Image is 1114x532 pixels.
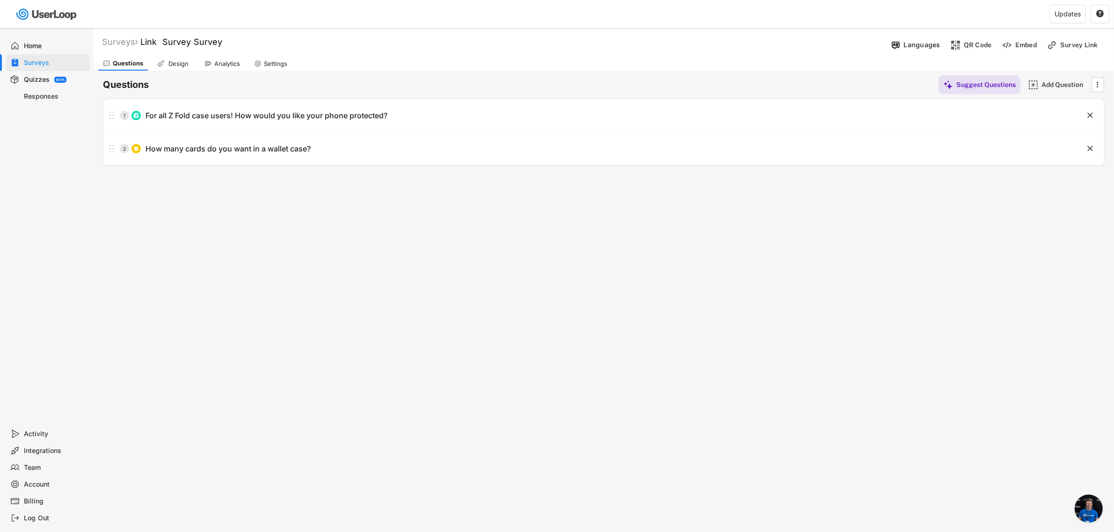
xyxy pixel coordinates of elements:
img: CircleTickMinorWhite.svg [133,146,139,151]
text:  [1097,79,1099,89]
text:  [1087,144,1093,153]
img: Language%20Icon.svg [891,40,901,50]
div: Embed [1015,41,1037,49]
button:  [1085,111,1095,120]
div: Suggest Questions [956,80,1016,89]
div: Home [24,42,86,50]
div: Log Out [24,514,86,523]
div: Add Question [1041,80,1088,89]
div: Updates [1055,11,1081,17]
text:  [1096,9,1104,18]
div: Team [24,463,86,472]
img: ShopcodesMajor.svg [951,40,961,50]
div: 2 [120,146,129,151]
div: Activity [24,430,86,439]
div: Analytics [214,60,240,68]
img: ListMajor.svg [133,113,139,118]
button:  [1093,78,1102,92]
img: AddMajor.svg [1028,80,1038,90]
font: Link Survey Survey [140,37,222,47]
div: Languages [904,41,940,49]
button:  [1085,144,1095,153]
div: Integrations [24,446,86,455]
div: Billing [24,497,86,506]
button:  [1096,10,1104,18]
div: BETA [56,78,65,81]
img: MagicMajor%20%28Purple%29.svg [943,80,953,90]
img: userloop-logo-01.svg [14,5,80,24]
div: Settings [264,60,287,68]
div: How many cards do you want in a wallet case? [146,144,311,154]
img: EmbedMinor.svg [1002,40,1012,50]
div: Responses [24,92,86,101]
div: Quizzes [24,75,50,84]
div: Survey Link [1060,41,1107,49]
div: For all Z Fold case users! How would you like your phone protected? [146,111,387,121]
div: Account [24,480,86,489]
text:  [1087,110,1093,120]
div: Questions [113,59,143,67]
div: Open chat [1075,495,1103,523]
div: Surveys [102,36,138,47]
h6: Questions [103,79,149,91]
div: Surveys [24,58,86,67]
img: LinkMinor.svg [1047,40,1057,50]
div: 1 [120,113,129,118]
div: QR Code [964,41,992,49]
div: Design [167,60,190,68]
